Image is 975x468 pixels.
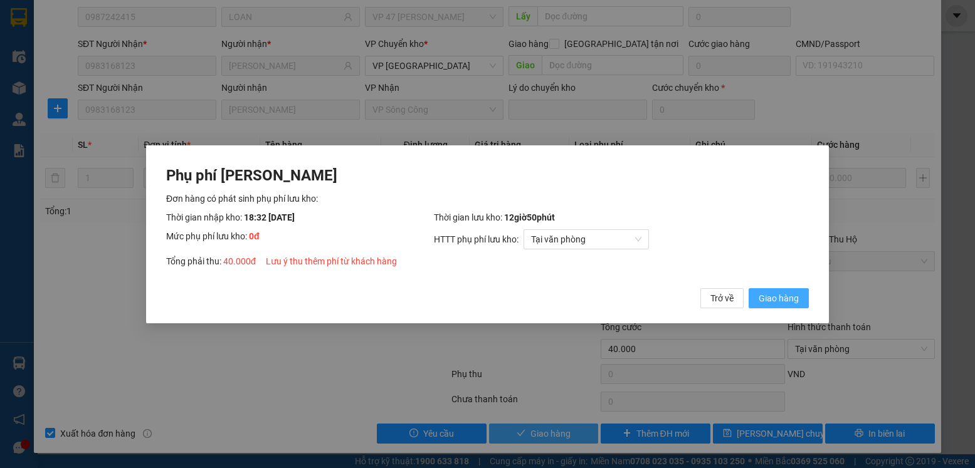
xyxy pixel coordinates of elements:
span: Phụ phí [PERSON_NAME] [166,167,337,184]
li: 271 - [PERSON_NAME] - [GEOGRAPHIC_DATA] - [GEOGRAPHIC_DATA] [117,31,524,46]
div: Đơn hàng có phát sinh phụ phí lưu kho: [166,191,809,205]
span: Giao hàng [759,291,799,304]
b: GỬI : VP Sông Công [16,85,168,106]
span: 18:32 [DATE] [244,212,295,222]
span: 40.000 đ [223,256,256,266]
button: Giao hàng [749,288,809,308]
div: HTTT phụ phí lưu kho: [434,229,809,249]
span: Tại văn phòng [531,229,641,248]
img: logo.jpg [16,16,110,78]
span: 12 giờ 50 phút [504,212,555,222]
div: Thời gian lưu kho: [434,210,809,224]
span: Lưu ý thu thêm phí từ khách hàng [266,256,397,266]
div: Tổng phải thu: [166,254,809,268]
button: Trở về [700,288,744,308]
div: Thời gian nhập kho: [166,210,434,224]
div: Mức phụ phí lưu kho: [166,229,434,249]
span: Trở về [710,291,734,304]
span: 0 đ [249,231,260,241]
